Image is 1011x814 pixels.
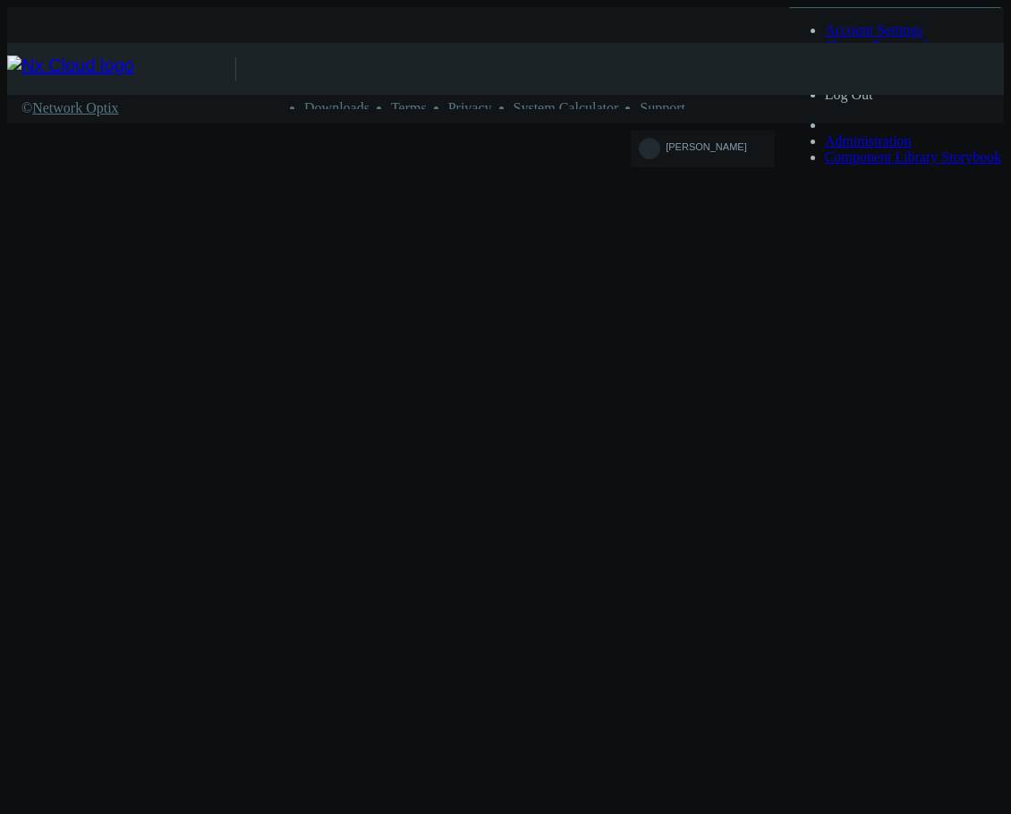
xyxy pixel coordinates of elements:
a: Support [640,100,685,115]
a: Change Password [825,38,927,54]
a: ©Network Optix [21,100,119,116]
img: Nx Cloud logo [7,55,235,82]
a: Privacy [448,100,492,115]
a: Component Library Storybook [825,149,1001,165]
a: Downloads [304,100,370,115]
a: Terms [391,100,427,115]
a: System Calculator [514,100,619,115]
span: Network Optix [32,100,118,115]
span: [PERSON_NAME] [666,141,746,162]
a: Account Settings [825,22,923,38]
a: Administration [825,133,912,148]
button: [PERSON_NAME] [631,131,774,167]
